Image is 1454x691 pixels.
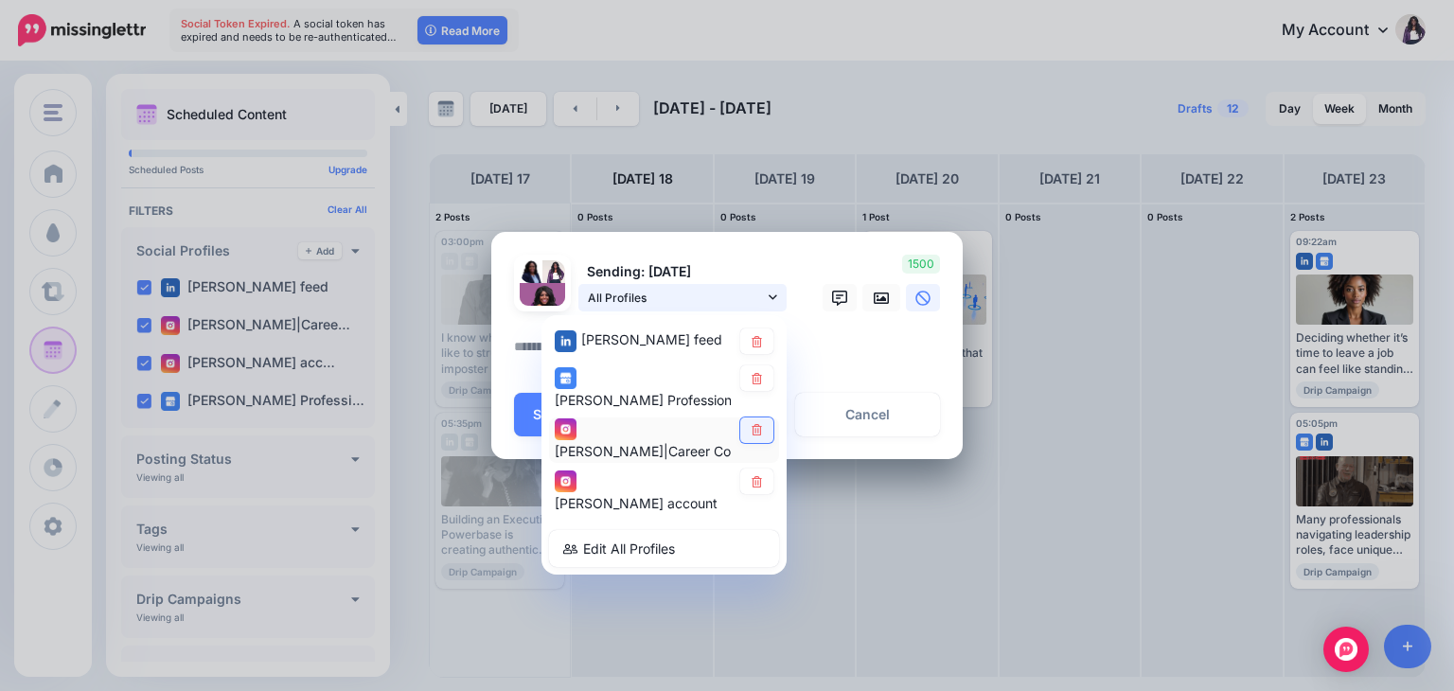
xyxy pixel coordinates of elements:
a: Cancel [795,393,940,436]
a: All Profiles [578,284,787,311]
span: 1500 [902,255,940,274]
img: google_business-square.png [555,367,576,389]
span: All Profiles [588,288,764,308]
span: [PERSON_NAME] account [555,495,718,511]
img: AOh14GgRZl8Wp09hFKi170KElp-xBEIImXkZHkZu8KLJnAs96-c-64028.png [542,260,565,283]
button: Schedule [514,393,631,436]
span: [PERSON_NAME] feed [581,331,722,347]
a: Edit All Profiles [549,530,779,567]
p: Sending: [DATE] [578,261,787,283]
img: 341543480_236302542240996_3734780188724440359_n-bsa130527.jpg [520,283,565,328]
div: Open Intercom Messenger [1323,627,1369,672]
span: Schedule [533,408,594,421]
img: instagram-square.png [555,470,576,492]
img: linkedin-square.png [555,330,576,352]
span: [PERSON_NAME]|Career Coach account [555,444,807,460]
span: [PERSON_NAME] Professional & Personal Coaching, LLC. page [555,392,946,408]
img: 1753062409949-64027.png [520,260,542,283]
img: instagram-square.png [555,419,576,441]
